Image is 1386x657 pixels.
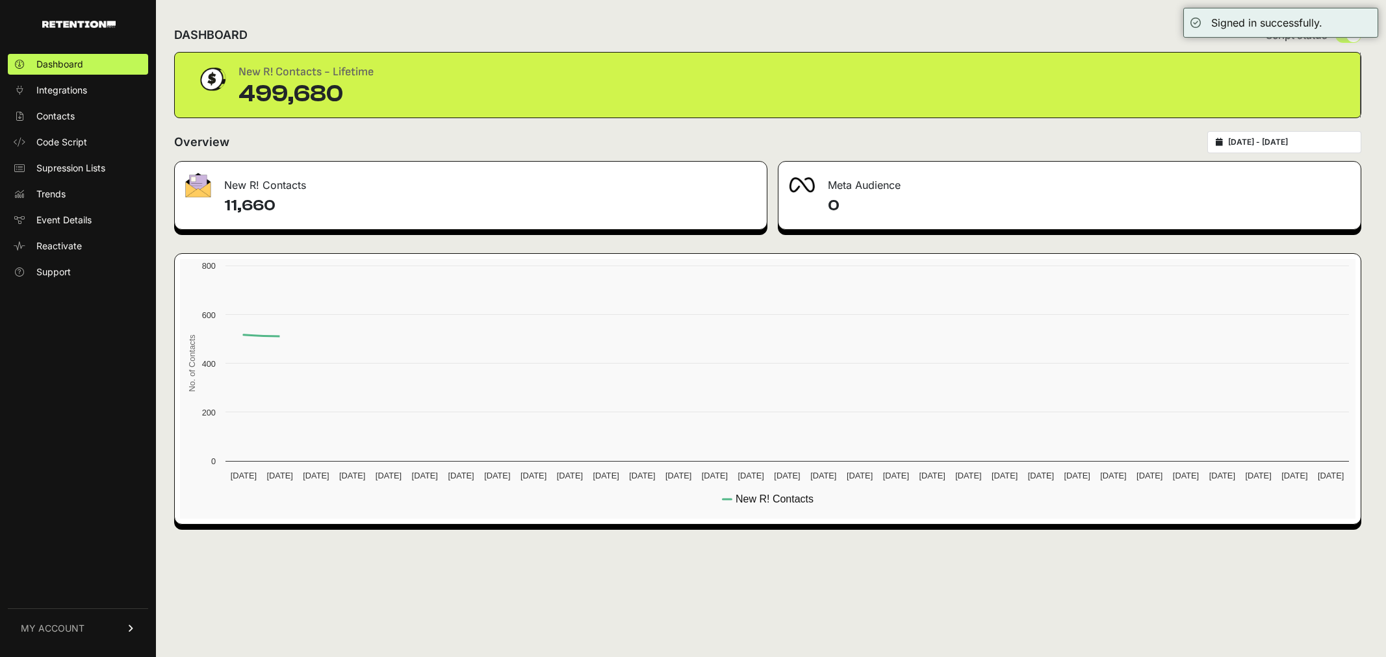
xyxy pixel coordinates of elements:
span: Contacts [36,110,75,123]
span: Code Script [36,136,87,149]
span: Trends [36,188,66,201]
text: [DATE] [557,471,583,480]
img: fa-envelope-19ae18322b30453b285274b1b8af3d052b27d846a4fbe8435d1a52b978f639a2.png [185,173,211,197]
text: [DATE] [412,471,438,480]
img: dollar-coin-05c43ed7efb7bc0c12610022525b4bbbb207c7efeef5aecc26f025e68dcafac9.png [196,63,228,95]
text: [DATE] [231,471,257,480]
text: [DATE] [702,471,728,480]
text: [DATE] [847,471,873,480]
text: [DATE] [774,471,800,480]
span: Integrations [36,84,87,97]
a: Supression Lists [8,158,148,179]
a: Reactivate [8,236,148,256]
text: 0 [211,456,216,466]
div: Signed in successfully. [1211,15,1322,31]
a: Integrations [8,80,148,101]
text: [DATE] [376,471,402,480]
text: [DATE] [738,471,764,480]
a: Event Details [8,210,148,230]
text: No. of Contacts [187,334,197,391]
text: [DATE] [484,471,510,480]
a: Code Script [8,132,148,153]
text: [DATE] [883,471,909,480]
text: 200 [202,408,216,417]
text: [DATE] [810,471,836,480]
a: Trends [8,184,148,205]
h2: DASHBOARD [174,26,248,44]
img: Retention.com [42,21,116,28]
text: [DATE] [665,471,691,480]
text: New R! Contacts [736,493,814,504]
text: 800 [202,261,216,271]
text: [DATE] [1209,471,1235,480]
text: [DATE] [992,471,1018,480]
span: Reactivate [36,240,82,253]
text: [DATE] [955,471,981,480]
text: [DATE] [448,471,474,480]
text: [DATE] [1028,471,1054,480]
a: Dashboard [8,54,148,75]
text: [DATE] [339,471,365,480]
span: Supression Lists [36,162,105,175]
text: 400 [202,359,216,369]
text: 600 [202,310,216,320]
text: [DATE] [520,471,546,480]
span: MY ACCOUNT [21,622,84,635]
text: [DATE] [919,471,945,480]
div: Meta Audience [778,162,1361,201]
span: Support [36,266,71,279]
span: Dashboard [36,58,83,71]
text: [DATE] [1100,471,1126,480]
div: New R! Contacts - Lifetime [238,63,374,81]
text: [DATE] [593,471,619,480]
h2: Overview [174,133,229,151]
h4: 0 [828,195,1351,216]
a: Contacts [8,106,148,127]
div: New R! Contacts [175,162,767,201]
span: Event Details [36,214,92,227]
text: [DATE] [1064,471,1090,480]
h4: 11,660 [224,195,756,216]
text: [DATE] [1173,471,1199,480]
img: fa-meta-2f981b61bb99beabf952f7030308934f19ce035c18b003e963880cc3fabeebb7.png [789,177,815,193]
text: [DATE] [303,471,329,480]
text: [DATE] [1281,471,1307,480]
text: [DATE] [1245,471,1271,480]
text: [DATE] [629,471,655,480]
text: [DATE] [1318,471,1344,480]
a: Support [8,262,148,282]
div: 499,680 [238,81,374,107]
a: MY ACCOUNT [8,608,148,648]
text: [DATE] [267,471,293,480]
text: [DATE] [1136,471,1162,480]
